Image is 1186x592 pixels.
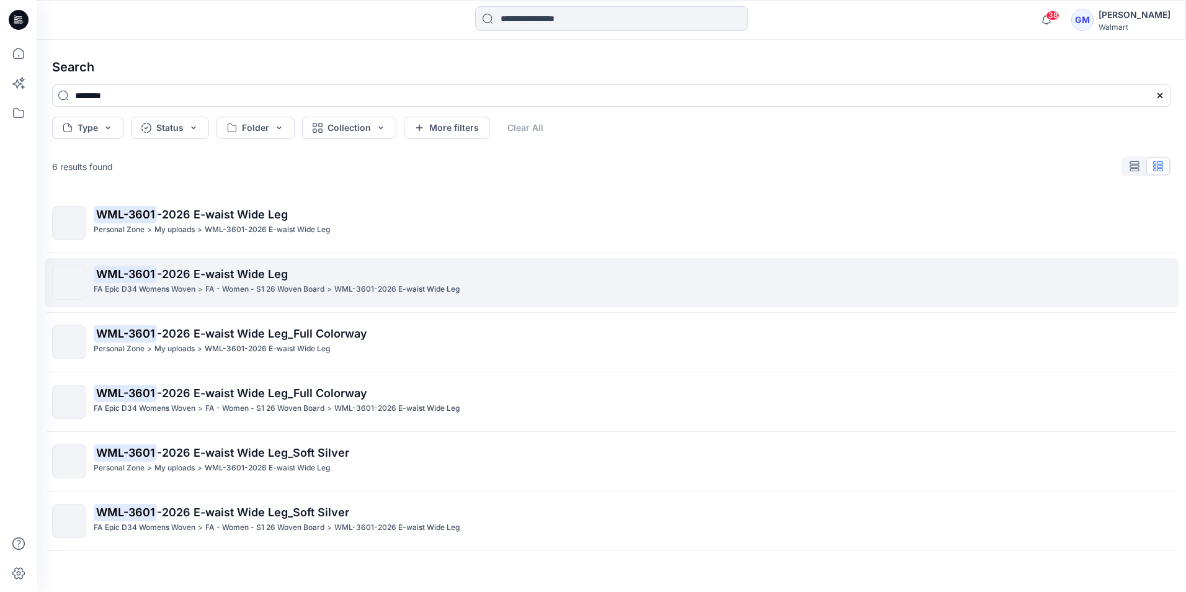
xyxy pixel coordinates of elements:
mark: WML-3601 [94,503,157,521]
p: FA Epic D34 Womens Woven [94,283,195,296]
a: WML-3601-2026 E-waist Wide LegFA Epic D34 Womens Woven>FA - Women - S1 26 Woven Board>WML-3601-20... [45,258,1179,307]
mark: WML-3601 [94,205,157,223]
div: Walmart [1099,22,1170,32]
p: > [197,462,202,475]
p: WML-3601-2026 E-waist Wide Leg [334,521,460,534]
p: FA Epic D34 Womens Woven [94,521,195,534]
p: > [197,343,202,356]
mark: WML-3601 [94,444,157,461]
p: FA Epic D34 Womens Woven [94,402,195,415]
p: > [327,402,332,415]
a: WML-3601-2026 E-waist Wide Leg_Soft SilverPersonal Zone>My uploads>WML-3601-2026 E-waist Wide Leg [45,437,1179,486]
p: > [147,343,152,356]
p: WML-3601-2026 E-waist Wide Leg [334,283,460,296]
p: Personal Zone [94,343,145,356]
p: > [147,223,152,236]
p: > [327,283,332,296]
p: My uploads [154,223,195,236]
mark: WML-3601 [94,325,157,342]
span: -2026 E-waist Wide Leg_Full Colorway [157,387,367,400]
span: -2026 E-waist Wide Leg [157,208,288,221]
a: WML-3601-2026 E-waist Wide Leg_Full ColorwayPersonal Zone>My uploads>WML-3601-2026 E-waist Wide Leg [45,318,1179,367]
p: My uploads [154,343,195,356]
p: WML-3601-2026 E-waist Wide Leg [334,402,460,415]
a: WML-3601-2026 E-waist Wide LegPersonal Zone>My uploads>WML-3601-2026 E-waist Wide Leg [45,199,1179,248]
a: WML-3601-2026 E-waist Wide Leg_Soft SilverFA Epic D34 Womens Woven>FA - Women - S1 26 Woven Board... [45,496,1179,545]
p: > [197,223,202,236]
button: Status [131,117,209,139]
mark: WML-3601 [94,384,157,401]
p: > [198,402,203,415]
span: -2026 E-waist Wide Leg_Soft Silver [157,446,349,459]
span: -2026 E-waist Wide Leg_Soft Silver [157,506,349,519]
p: FA - Women - S1 26 Woven Board [205,521,324,534]
button: More filters [404,117,489,139]
button: Folder [216,117,295,139]
button: Collection [302,117,396,139]
div: [PERSON_NAME] [1099,7,1170,22]
button: Type [52,117,123,139]
p: My uploads [154,462,195,475]
p: FA - Women - S1 26 Woven Board [205,283,324,296]
p: Personal Zone [94,462,145,475]
p: Personal Zone [94,223,145,236]
p: > [327,521,332,534]
a: WML-3601-2026 E-waist Wide Leg_Full ColorwayFA Epic D34 Womens Woven>FA - Women - S1 26 Woven Boa... [45,377,1179,426]
p: > [198,521,203,534]
div: GM [1071,9,1094,31]
p: > [147,462,152,475]
p: > [198,283,203,296]
p: WML-3601-2026 E-waist Wide Leg [205,223,330,236]
p: WML-3601-2026 E-waist Wide Leg [205,343,330,356]
p: WML-3601-2026 E-waist Wide Leg [205,462,330,475]
p: 6 results found [52,160,113,173]
span: -2026 E-waist Wide Leg [157,267,288,280]
p: FA - Women - S1 26 Woven Board [205,402,324,415]
span: -2026 E-waist Wide Leg_Full Colorway [157,327,367,340]
span: 38 [1046,11,1059,20]
mark: WML-3601 [94,265,157,282]
h4: Search [42,50,1181,84]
